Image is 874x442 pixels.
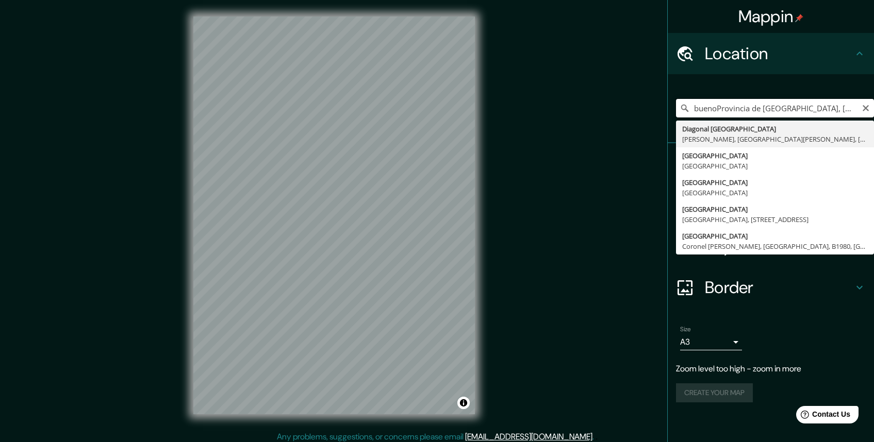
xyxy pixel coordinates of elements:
iframe: Help widget launcher [782,402,863,431]
div: Coronel [PERSON_NAME], [GEOGRAPHIC_DATA], B1980, [GEOGRAPHIC_DATA] [682,241,868,251]
div: Border [668,267,874,308]
img: pin-icon.png [795,14,803,22]
div: [GEOGRAPHIC_DATA] [682,231,868,241]
a: [EMAIL_ADDRESS][DOMAIN_NAME] [465,431,592,442]
button: Toggle attribution [457,397,470,409]
div: [GEOGRAPHIC_DATA] [682,161,868,171]
label: Size [680,325,691,334]
div: [GEOGRAPHIC_DATA], [STREET_ADDRESS] [682,214,868,225]
p: Zoom level too high - zoom in more [676,363,866,375]
button: Clear [862,103,870,112]
div: Diagonal [GEOGRAPHIC_DATA] [682,124,868,134]
canvas: Map [193,16,475,414]
div: [GEOGRAPHIC_DATA] [682,177,868,188]
div: [GEOGRAPHIC_DATA] [682,204,868,214]
h4: Location [705,43,853,64]
div: Pins [668,143,874,184]
div: Location [668,33,874,74]
h4: Border [705,277,853,298]
div: [GEOGRAPHIC_DATA] [682,150,868,161]
div: A3 [680,334,742,350]
div: [PERSON_NAME], [GEOGRAPHIC_DATA][PERSON_NAME], [GEOGRAPHIC_DATA], [GEOGRAPHIC_DATA] [682,134,868,144]
div: Style [668,184,874,226]
h4: Layout [705,236,853,257]
div: [GEOGRAPHIC_DATA] [682,188,868,198]
input: Pick your city or area [676,99,874,117]
div: Layout [668,226,874,267]
h4: Mappin [738,6,804,27]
